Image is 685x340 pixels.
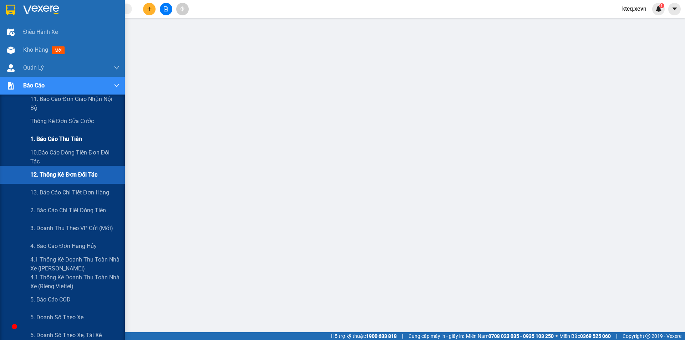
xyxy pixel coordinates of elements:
[668,3,681,15] button: caret-down
[23,63,44,72] span: Quản Lý
[30,206,106,215] span: 2. Báo cáo chi tiết dòng tiền
[163,6,168,11] span: file-add
[30,331,102,340] span: 5. Doanh số theo xe, tài xế
[30,224,113,233] span: 3. Doanh Thu theo VP Gửi (mới)
[30,95,120,112] span: 11. Báo cáo đơn giao nhận nội bộ
[180,6,185,11] span: aim
[7,46,15,54] img: warehouse-icon
[580,333,611,339] strong: 0369 525 060
[6,5,15,15] img: logo-vxr
[30,188,109,197] span: 13. Báo cáo chi tiết đơn hàng
[331,332,397,340] span: Hỗ trợ kỹ thuật:
[559,332,611,340] span: Miền Bắc
[23,27,58,36] span: Điều hành xe
[402,332,403,340] span: |
[366,333,397,339] strong: 1900 633 818
[176,3,189,15] button: aim
[30,273,120,291] span: 4.1 Thống kê doanh thu toàn nhà xe (Riêng Viettel)
[7,82,15,90] img: solution-icon
[30,313,83,322] span: 5. Doanh số theo xe
[671,6,678,12] span: caret-down
[7,64,15,72] img: warehouse-icon
[655,6,662,12] img: icon-new-feature
[23,81,45,90] span: Báo cáo
[7,29,15,36] img: warehouse-icon
[488,333,554,339] strong: 0708 023 035 - 0935 103 250
[616,4,652,13] span: ktcq.xevn
[616,332,617,340] span: |
[645,334,650,339] span: copyright
[147,6,152,11] span: plus
[30,148,120,166] span: 10.Báo cáo dòng tiền đơn đối tác
[30,135,82,143] span: 1. Báo cáo thu tiền
[409,332,464,340] span: Cung cấp máy in - giấy in:
[114,65,120,71] span: down
[30,117,94,126] span: Thống kê đơn sửa cước
[30,255,120,273] span: 4.1 Thống kê doanh thu toàn nhà xe ([PERSON_NAME])
[30,242,97,250] span: 4. Báo cáo đơn hàng hủy
[659,3,664,8] sup: 1
[143,3,156,15] button: plus
[30,295,71,304] span: 5. Báo cáo COD
[466,332,554,340] span: Miền Nam
[114,83,120,88] span: down
[30,170,97,179] span: 12. Thống kê đơn đối tác
[160,3,172,15] button: file-add
[660,3,663,8] span: 1
[52,46,65,54] span: mới
[23,46,48,53] span: Kho hàng
[555,335,558,338] span: ⚪️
